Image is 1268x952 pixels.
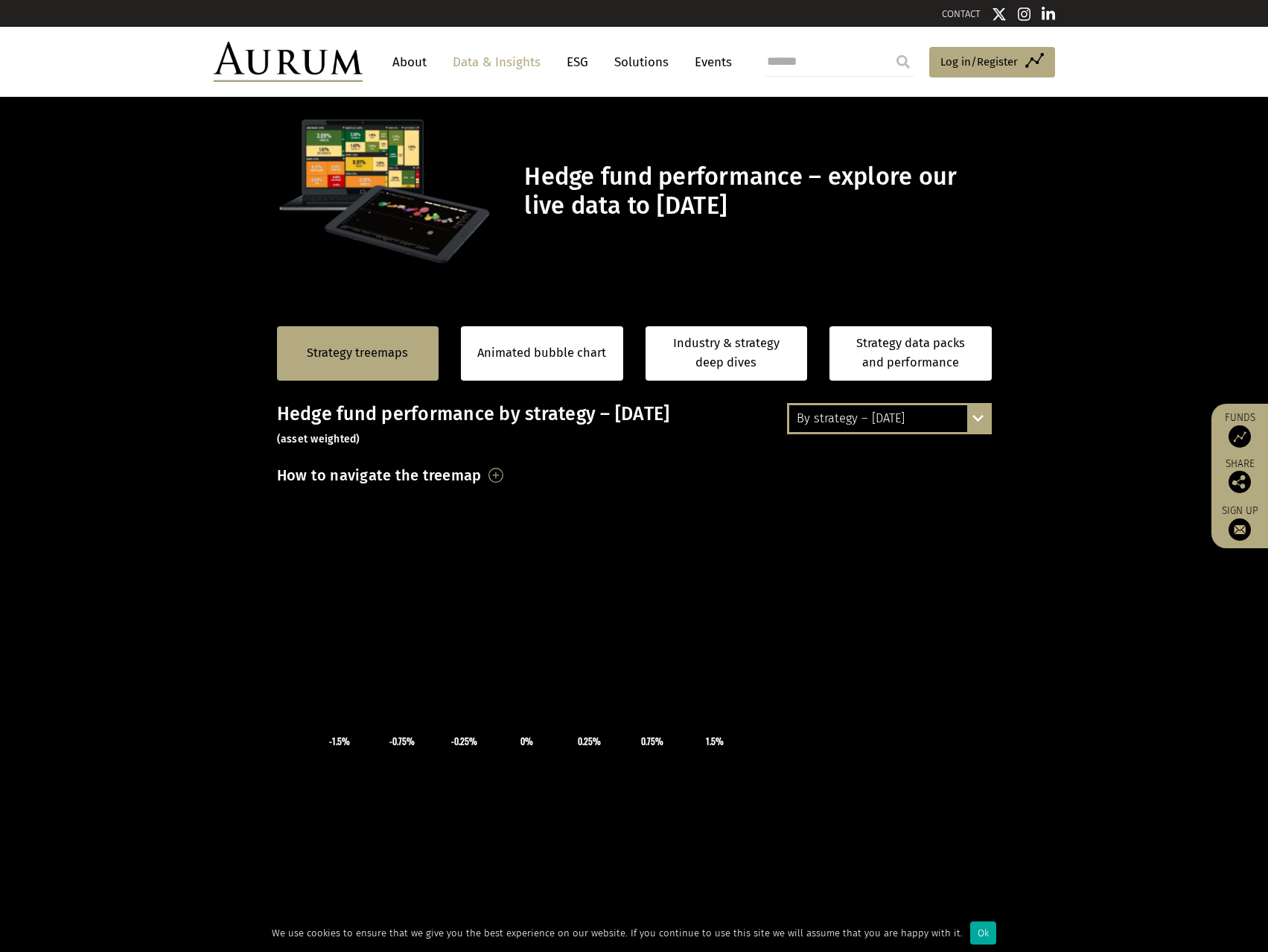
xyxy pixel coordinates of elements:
div: By strategy – [DATE] [789,405,990,432]
a: CONTACT [942,8,981,19]
a: Industry & strategy deep dives [646,326,808,381]
h1: Hedge fund performance – explore our live data to [DATE] [524,162,987,220]
a: Data & Insights [445,48,548,76]
a: About [385,48,434,76]
img: Aurum [214,42,363,82]
div: Ok [970,921,996,945]
a: ESG [559,48,596,76]
small: (asset weighted) [277,433,360,445]
img: Share this post [1229,471,1251,493]
img: Instagram icon [1018,7,1031,22]
img: Twitter icon [992,7,1007,22]
h3: How to navigate the treemap [277,463,482,488]
a: Funds [1219,411,1261,448]
a: Log in/Register [929,47,1055,78]
a: Sign up [1219,504,1261,541]
span: Log in/Register [940,53,1018,71]
h3: Hedge fund performance by strategy – [DATE] [277,403,992,448]
img: Sign up to our newsletter [1229,518,1251,541]
a: Strategy data packs and performance [829,326,992,381]
a: Events [687,48,732,76]
img: Linkedin icon [1042,7,1055,22]
div: Share [1219,459,1261,493]
input: Submit [888,47,918,77]
a: Strategy treemaps [307,343,408,363]
a: Solutions [607,48,676,76]
img: Access Funds [1229,425,1251,448]
a: Animated bubble chart [477,343,606,363]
